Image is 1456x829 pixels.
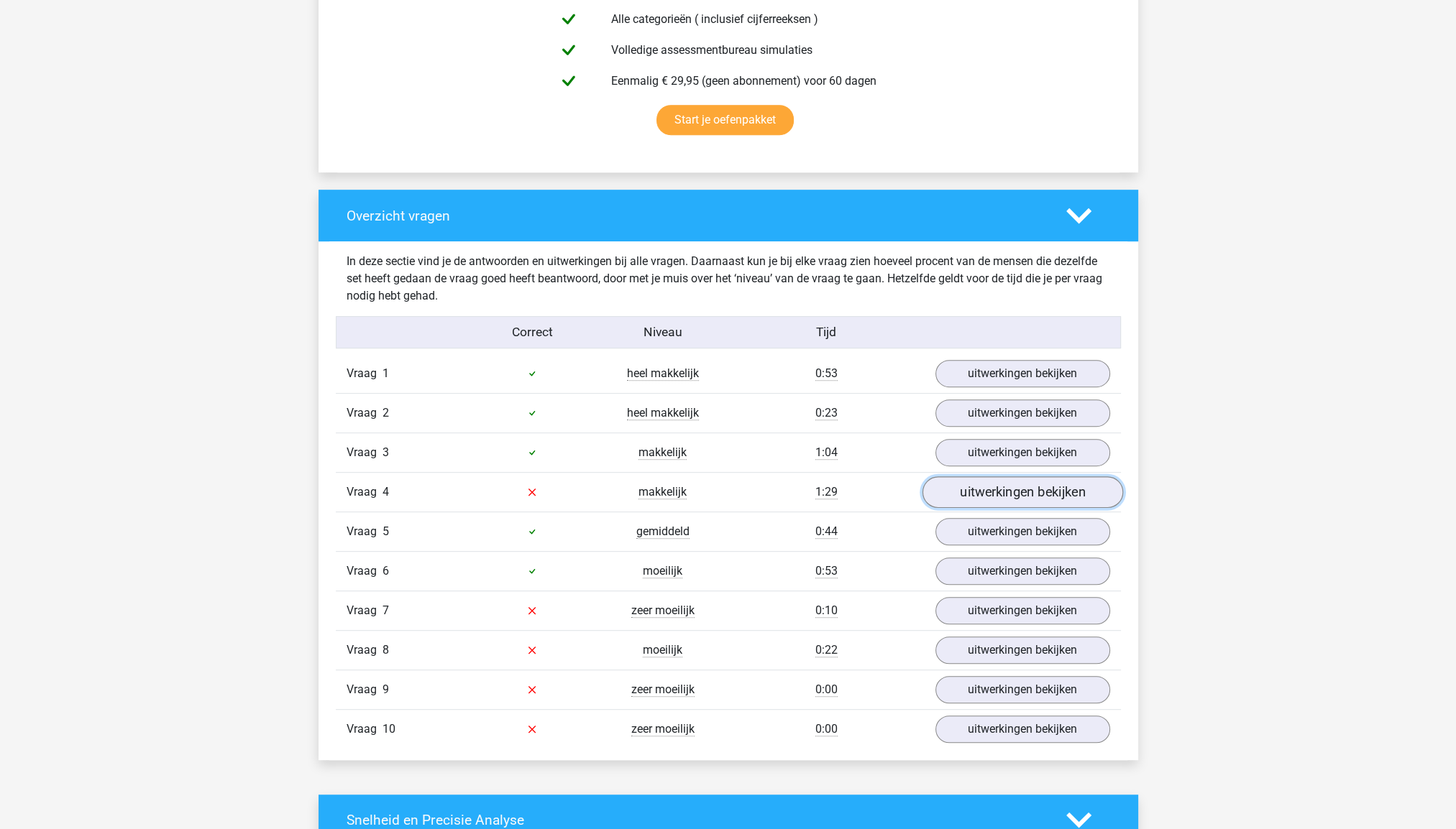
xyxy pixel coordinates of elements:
[728,323,924,341] div: Tijd
[815,445,838,460] span: 1:04
[597,323,728,341] div: Niveau
[935,636,1110,664] a: uitwerkingen bekijken
[935,518,1110,545] a: uitwerkingen bekijken
[347,812,1045,828] h4: Snelheid en Precisie Analyse
[383,406,389,420] span: 2
[347,444,383,461] span: Vraag
[643,564,682,578] span: moeilijk
[383,603,389,617] span: 7
[347,483,383,501] span: Vraag
[383,524,389,538] span: 5
[935,597,1110,624] a: uitwerkingen bekijken
[347,365,383,382] span: Vraag
[383,682,389,696] span: 9
[347,208,1045,224] h4: Overzicht vragen
[467,323,597,341] div: Correct
[815,682,838,697] span: 0:00
[347,562,383,580] span: Vraag
[347,404,383,422] span: Vraag
[815,406,838,420] span: 0:23
[383,722,395,736] span: 10
[347,681,383,698] span: Vraag
[383,485,389,499] span: 4
[935,557,1110,585] a: uitwerkingen bekijken
[815,643,838,657] span: 0:22
[631,722,695,736] span: zeer moeilijk
[935,439,1110,466] a: uitwerkingen bekijken
[815,603,838,618] span: 0:10
[815,524,838,539] span: 0:44
[815,564,838,578] span: 0:53
[638,485,687,499] span: makkelijk
[815,366,838,381] span: 0:53
[383,366,389,380] span: 1
[935,676,1110,703] a: uitwerkingen bekijken
[627,366,699,381] span: heel makkelijk
[631,682,695,697] span: zeer moeilijk
[383,643,389,657] span: 8
[383,445,389,459] span: 3
[347,523,383,540] span: Vraag
[336,253,1121,305] div: In deze sectie vind je de antwoorden en uitwerkingen bij alle vragen. Daarnaast kun je bij elke v...
[383,564,389,578] span: 6
[935,360,1110,387] a: uitwerkingen bekijken
[815,722,838,736] span: 0:00
[347,602,383,619] span: Vraag
[636,524,690,539] span: gemiddeld
[815,485,838,499] span: 1:29
[922,476,1122,508] a: uitwerkingen bekijken
[347,642,383,659] span: Vraag
[638,445,687,460] span: makkelijk
[627,406,699,420] span: heel makkelijk
[347,721,383,738] span: Vraag
[656,105,794,135] a: Start je oefenpakket
[935,715,1110,743] a: uitwerkingen bekijken
[631,603,695,618] span: zeer moeilijk
[643,643,682,657] span: moeilijk
[935,399,1110,427] a: uitwerkingen bekijken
